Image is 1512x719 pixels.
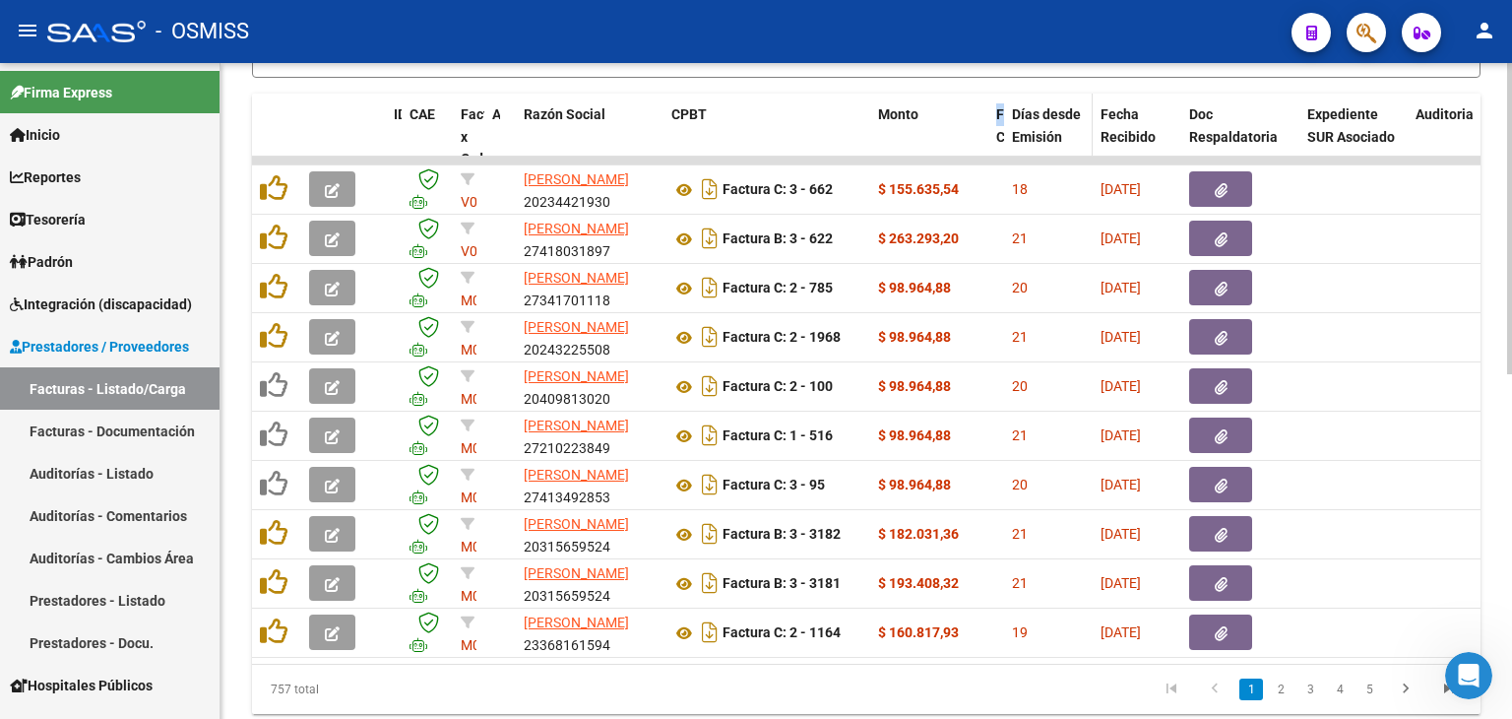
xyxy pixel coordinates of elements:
[1239,679,1263,700] a: 1
[10,251,73,273] span: Padrón
[1430,679,1468,700] a: go to last page
[402,94,453,226] datatable-header-cell: CAE
[1012,106,1081,145] span: Días desde Emisión
[461,293,516,375] span: M01 - Medicina Esencial
[723,428,833,444] strong: Factura C: 1 - 516
[524,565,629,581] span: [PERSON_NAME]
[524,464,656,505] div: 27413492853
[1408,94,1501,226] datatable-header-cell: Auditoria
[461,490,516,572] span: M01 - Medicina Esencial
[878,181,959,197] strong: $ 155.635,54
[1012,329,1028,345] span: 21
[1445,652,1492,699] iframe: Intercom live chat
[1295,673,1325,706] li: page 3
[1101,329,1141,345] span: [DATE]
[1101,575,1141,591] span: [DATE]
[1101,230,1141,246] span: [DATE]
[461,588,516,671] span: M01 - Medicina Esencial
[1325,673,1354,706] li: page 4
[723,281,833,296] strong: Factura C: 2 - 785
[663,94,870,226] datatable-header-cell: CPBT
[1236,673,1266,706] li: page 1
[1012,526,1028,542] span: 21
[10,675,153,696] span: Hospitales Públicos
[484,94,500,226] datatable-header-cell: Area
[1387,679,1424,700] a: go to next page
[1196,679,1233,700] a: go to previous page
[697,321,723,353] i: Descargar documento
[524,612,656,653] div: 23368161594
[524,270,629,286] span: [PERSON_NAME]
[524,221,629,236] span: [PERSON_NAME]
[524,365,656,407] div: 20409813020
[10,209,86,230] span: Tesorería
[1298,679,1322,700] a: 3
[1004,94,1093,226] datatable-header-cell: Días desde Emisión
[524,106,605,122] span: Razón Social
[1328,679,1352,700] a: 4
[461,243,594,304] span: V01 - [GEOGRAPHIC_DATA]
[1269,679,1292,700] a: 2
[723,625,841,641] strong: Factura C: 2 - 1164
[1357,679,1381,700] a: 5
[1101,477,1141,492] span: [DATE]
[1012,280,1028,295] span: 20
[1012,427,1028,443] span: 21
[723,576,841,592] strong: Factura B: 3 - 3181
[524,418,629,433] span: [PERSON_NAME]
[1354,673,1384,706] li: page 5
[461,440,516,523] span: M01 - Medicina Esencial
[870,94,988,226] datatable-header-cell: Monto
[878,329,951,345] strong: $ 98.964,88
[1266,673,1295,706] li: page 2
[524,171,629,187] span: [PERSON_NAME]
[10,124,60,146] span: Inicio
[524,513,656,555] div: 20315659524
[461,194,594,255] span: V01 - [GEOGRAPHIC_DATA]
[524,415,656,456] div: 27210223849
[996,106,1035,145] span: Fecha Cpbt
[1189,106,1278,145] span: Doc Respaldatoria
[1101,181,1141,197] span: [DATE]
[697,370,723,402] i: Descargar documento
[16,19,39,42] mat-icon: menu
[156,10,249,53] span: - OSMISS
[723,527,841,543] strong: Factura B: 3 - 3182
[1093,94,1181,226] datatable-header-cell: Fecha Recibido
[252,665,494,714] div: 757 total
[524,467,629,483] span: [PERSON_NAME]
[461,342,516,425] span: M01 - Medicina Esencial
[386,94,402,226] datatable-header-cell: ID
[697,518,723,550] i: Descargar documento
[1153,679,1190,700] a: go to first page
[1012,181,1028,197] span: 18
[10,166,81,188] span: Reportes
[524,319,629,335] span: [PERSON_NAME]
[697,420,723,451] i: Descargar documento
[671,106,707,122] span: CPBT
[409,106,435,122] span: CAE
[1101,378,1141,394] span: [DATE]
[1473,19,1496,42] mat-icon: person
[1012,230,1028,246] span: 21
[878,427,951,443] strong: $ 98.964,88
[878,280,951,295] strong: $ 98.964,88
[878,526,959,542] strong: $ 182.031,36
[697,469,723,500] i: Descargar documento
[1101,106,1156,145] span: Fecha Recibido
[1012,477,1028,492] span: 20
[1012,624,1028,640] span: 19
[723,231,833,247] strong: Factura B: 3 - 622
[988,94,1004,226] datatable-header-cell: Fecha Cpbt
[1307,106,1395,145] span: Expediente SUR Asociado
[1012,378,1028,394] span: 20
[1101,624,1141,640] span: [DATE]
[878,575,959,591] strong: $ 193.408,32
[10,82,112,103] span: Firma Express
[1299,94,1408,226] datatable-header-cell: Expediente SUR Asociado
[697,223,723,254] i: Descargar documento
[461,391,516,474] span: M01 - Medicina Esencial
[453,94,484,226] datatable-header-cell: Facturado x Orden De
[697,272,723,303] i: Descargar documento
[461,539,516,621] span: M01 - Medicina Esencial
